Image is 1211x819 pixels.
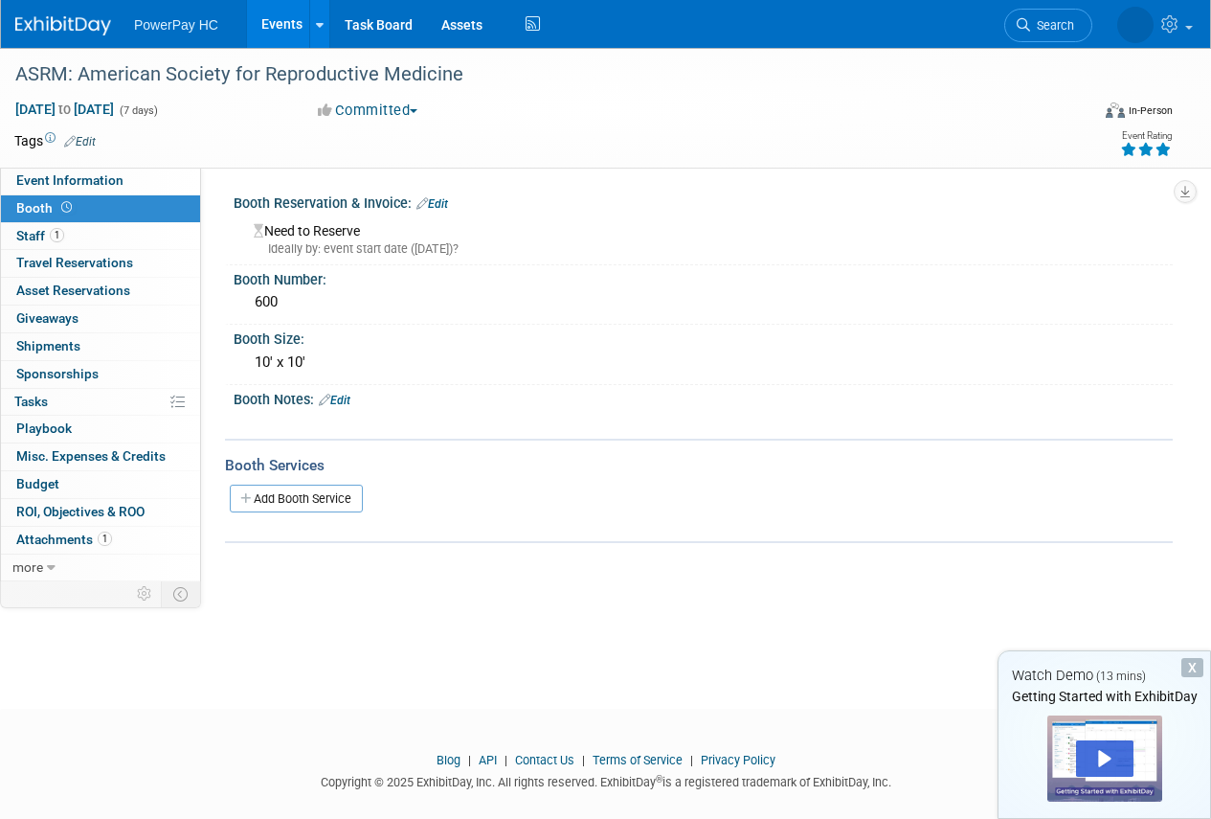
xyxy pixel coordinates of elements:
[1,168,200,194] a: Event Information
[15,16,111,35] img: ExhibitDay
[98,532,112,546] span: 1
[1,361,200,388] a: Sponsorships
[248,348,1158,377] div: 10' x 10'
[9,57,1074,92] div: ASRM: American Society for Reproductive Medicine
[225,455,1173,476] div: Booth Services
[16,172,123,188] span: Event Information
[1,250,200,277] a: Travel Reservations
[577,753,590,767] span: |
[118,104,158,117] span: (7 days)
[319,394,350,407] a: Edit
[1076,740,1133,777] div: Play
[14,101,115,118] span: [DATE] [DATE]
[1,416,200,443] a: Playbook
[16,283,130,298] span: Asset Reservations
[1,499,200,526] a: ROI, Objectives & ROO
[1,333,200,360] a: Shipments
[1117,7,1154,43] img: Karin Collier
[1,278,200,305] a: Asset Reservations
[500,753,512,767] span: |
[16,421,72,436] span: Playbook
[1181,658,1203,677] div: Dismiss
[1,527,200,554] a: Attachments1
[56,102,74,117] span: to
[1003,100,1173,128] div: Event Format
[16,200,76,216] span: Booth
[1096,670,1146,683] span: (13 mins)
[14,394,48,409] span: Tasks
[16,255,133,270] span: Travel Reservations
[248,216,1158,258] div: Need to Reserve
[656,774,662,785] sup: ®
[12,559,43,575] span: more
[248,287,1158,317] div: 600
[1,389,200,416] a: Tasks
[254,240,1158,258] div: Ideally by: event start date ([DATE])?
[685,753,698,767] span: |
[16,366,99,381] span: Sponsorships
[128,581,162,606] td: Personalize Event Tab Strip
[14,131,96,150] td: Tags
[16,532,112,547] span: Attachments
[1,195,200,222] a: Booth
[1,444,200,470] a: Misc. Expenses & Credits
[998,687,1210,706] div: Getting Started with ExhibitDay
[463,753,476,767] span: |
[515,753,574,767] a: Contact Us
[1,223,200,250] a: Staff1
[16,228,64,243] span: Staff
[1,555,200,581] a: more
[1120,131,1172,141] div: Event Rating
[234,189,1173,214] div: Booth Reservation & Invoice:
[479,753,497,767] a: API
[1,471,200,498] a: Budget
[1030,18,1074,33] span: Search
[1128,103,1173,118] div: In-Person
[593,753,683,767] a: Terms of Service
[50,228,64,242] span: 1
[1,306,200,332] a: Giveaways
[311,101,425,121] button: Committed
[64,135,96,148] a: Edit
[998,666,1210,686] div: Watch Demo
[230,485,363,512] a: Add Booth Service
[234,265,1173,289] div: Booth Number:
[16,310,78,326] span: Giveaways
[16,504,145,519] span: ROI, Objectives & ROO
[162,581,201,606] td: Toggle Event Tabs
[1004,9,1092,42] a: Search
[16,448,166,464] span: Misc. Expenses & Credits
[437,753,460,767] a: Blog
[234,325,1173,349] div: Booth Size:
[16,476,59,491] span: Budget
[57,200,76,215] span: Booth not reserved yet
[701,753,775,767] a: Privacy Policy
[1106,102,1125,118] img: Format-Inperson.png
[134,17,218,33] span: PowerPay HC
[234,385,1173,410] div: Booth Notes:
[16,338,80,353] span: Shipments
[416,197,448,211] a: Edit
